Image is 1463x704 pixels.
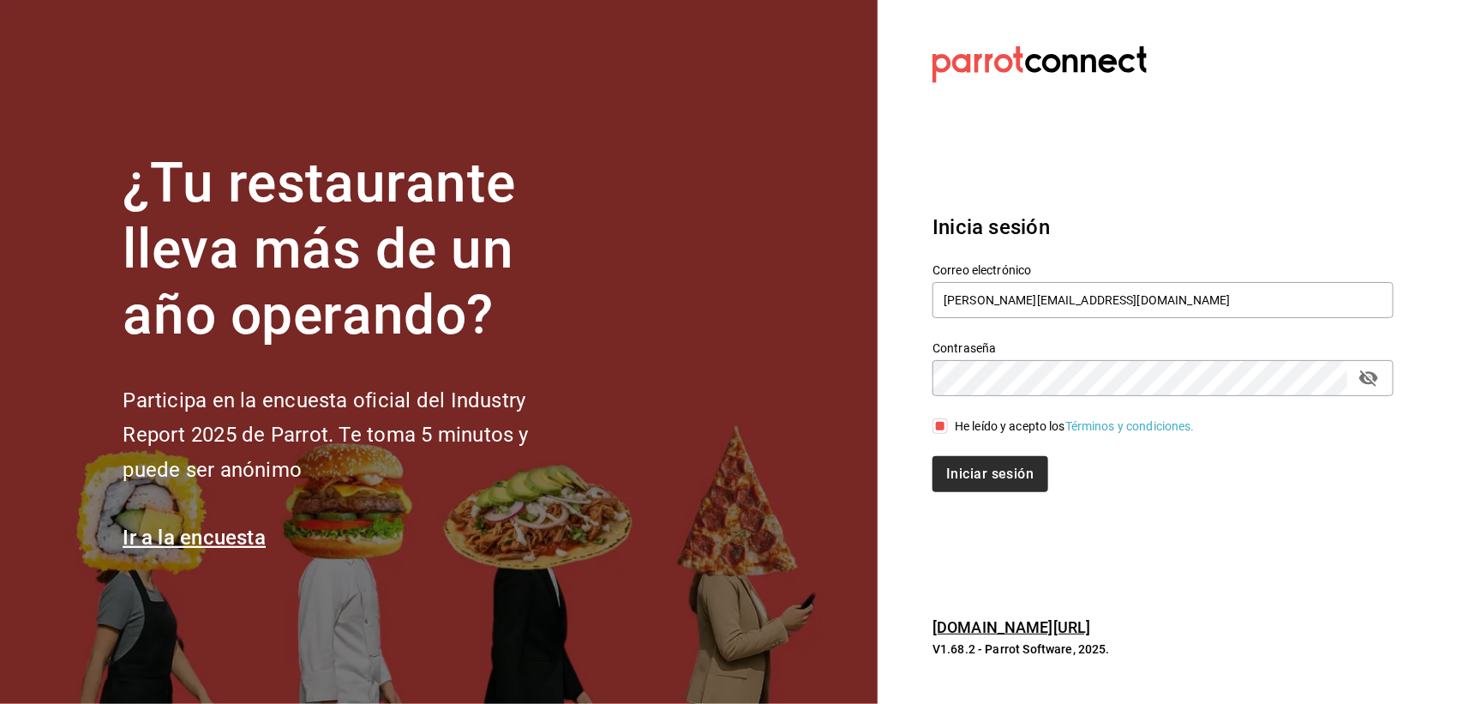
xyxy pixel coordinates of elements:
[1354,364,1383,393] button: passwordField
[932,343,1394,355] label: Contraseña
[932,212,1394,243] h3: Inicia sesión
[123,151,585,348] h1: ¿Tu restaurante lleva más de un año operando?
[932,641,1394,658] p: V1.68.2 - Parrot Software, 2025.
[932,282,1394,318] input: Ingresa tu correo electrónico
[932,265,1394,277] label: Correo electrónico
[932,456,1047,492] button: Iniciar sesión
[955,418,1195,436] div: He leído y acepto los
[1065,419,1195,433] a: Términos y condiciones.
[123,383,585,488] h2: Participa en la encuesta oficial del Industry Report 2025 de Parrot. Te toma 5 minutos y puede se...
[932,618,1090,636] a: [DOMAIN_NAME][URL]
[123,526,266,550] a: Ir a la encuesta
